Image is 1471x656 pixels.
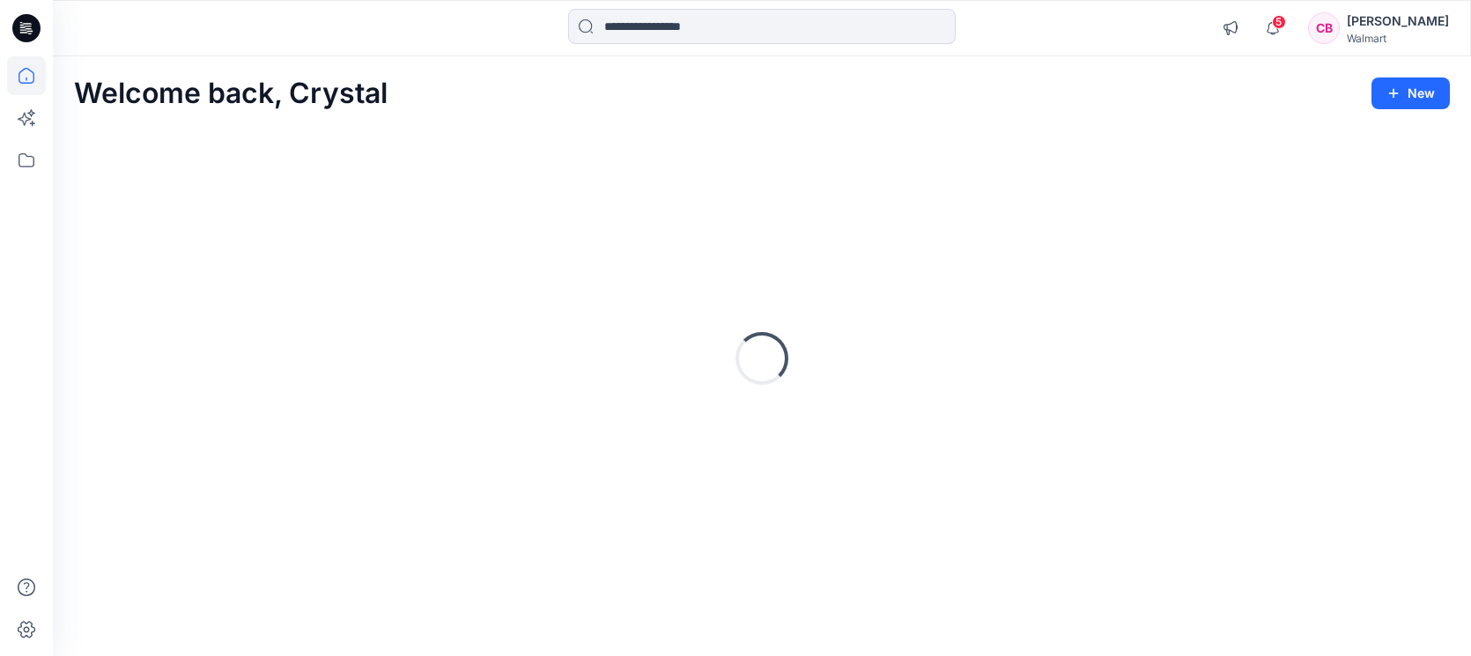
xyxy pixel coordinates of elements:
[1371,77,1450,109] button: New
[1308,12,1340,44] div: CB
[1272,15,1286,29] span: 5
[74,77,388,110] h2: Welcome back, Crystal
[1347,32,1449,45] div: Walmart
[1347,11,1449,32] div: [PERSON_NAME]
